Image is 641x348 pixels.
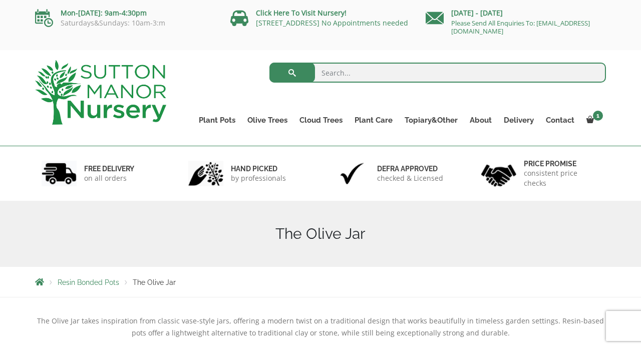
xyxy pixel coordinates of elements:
a: Plant Care [349,113,399,127]
a: About [464,113,498,127]
a: Topiary&Other [399,113,464,127]
h6: hand picked [231,164,286,173]
a: Click Here To Visit Nursery! [256,8,347,18]
a: Contact [540,113,580,127]
p: on all orders [84,173,134,183]
p: by professionals [231,173,286,183]
a: Please Send All Enquiries To: [EMAIL_ADDRESS][DOMAIN_NAME] [451,19,590,36]
span: 1 [593,111,603,121]
img: 3.jpg [335,161,370,186]
img: logo [35,60,166,125]
nav: Breadcrumbs [35,278,606,286]
p: The Olive Jar takes inspiration from classic vase-style jars, offering a modern twist on a tradit... [35,315,606,339]
p: checked & Licensed [377,173,443,183]
p: [DATE] - [DATE] [426,7,606,19]
a: Cloud Trees [293,113,349,127]
a: 1 [580,113,606,127]
input: Search... [269,63,606,83]
img: 4.jpg [481,158,516,189]
a: Delivery [498,113,540,127]
img: 2.jpg [188,161,223,186]
a: Resin Bonded Pots [58,278,119,286]
span: The Olive Jar [133,278,176,286]
h6: Defra approved [377,164,443,173]
h1: The Olive Jar [35,225,606,243]
p: consistent price checks [524,168,600,188]
h6: Price promise [524,159,600,168]
a: Plant Pots [193,113,241,127]
img: 1.jpg [42,161,77,186]
h6: FREE DELIVERY [84,164,134,173]
p: Saturdays&Sundays: 10am-3:m [35,19,215,27]
a: [STREET_ADDRESS] No Appointments needed [256,18,408,28]
a: Olive Trees [241,113,293,127]
p: Mon-[DATE]: 9am-4:30pm [35,7,215,19]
